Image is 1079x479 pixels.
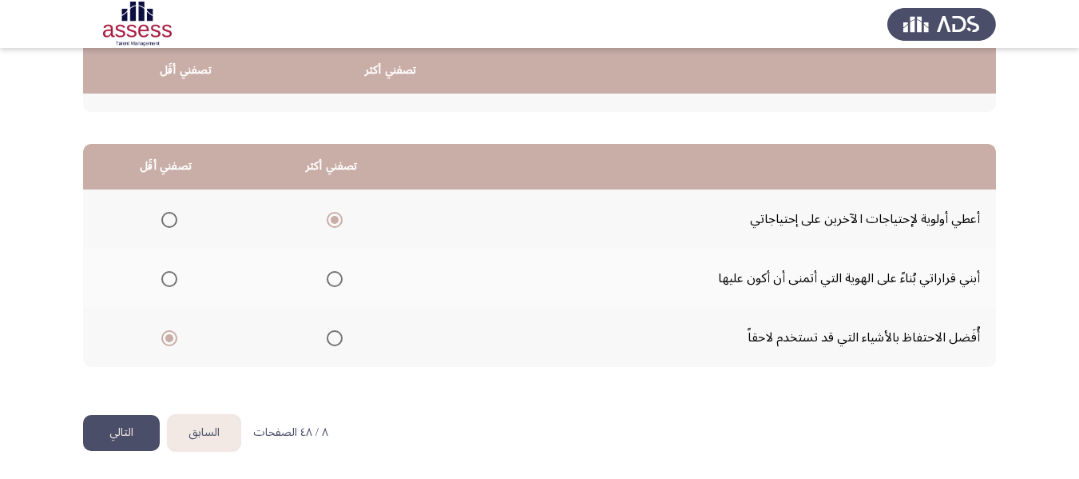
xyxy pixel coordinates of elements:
mat-radio-group: Select an option [320,265,343,292]
th: تصفني أكثر [288,48,494,94]
th: تصفني أقَل [83,48,288,94]
button: load next page [83,415,160,451]
mat-radio-group: Select an option [155,265,177,292]
mat-radio-group: Select an option [320,206,343,233]
th: تصفني أكثر [248,144,415,190]
img: Assess Talent Management logo [887,2,996,46]
p: ٨ / ٤٨ الصفحات [253,426,328,440]
td: أعطي أولوية لإحتياجات الآخرين على إحتياجاتي [415,190,996,249]
mat-radio-group: Select an option [155,324,177,351]
mat-radio-group: Select an option [320,324,343,351]
td: أبني قراراتي بُناءً على الهوية التي أتمنى أن أكون عليها [415,249,996,308]
td: أُفَضل الاحتفاظ بالأشياء التي قد تستخدم لاحقاً [415,308,996,367]
button: load previous page [168,415,240,451]
th: تصفني أقَل [83,144,248,190]
mat-radio-group: Select an option [155,206,177,233]
img: Assessment logo of Development Assessment R1 (EN/AR) [83,2,192,46]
